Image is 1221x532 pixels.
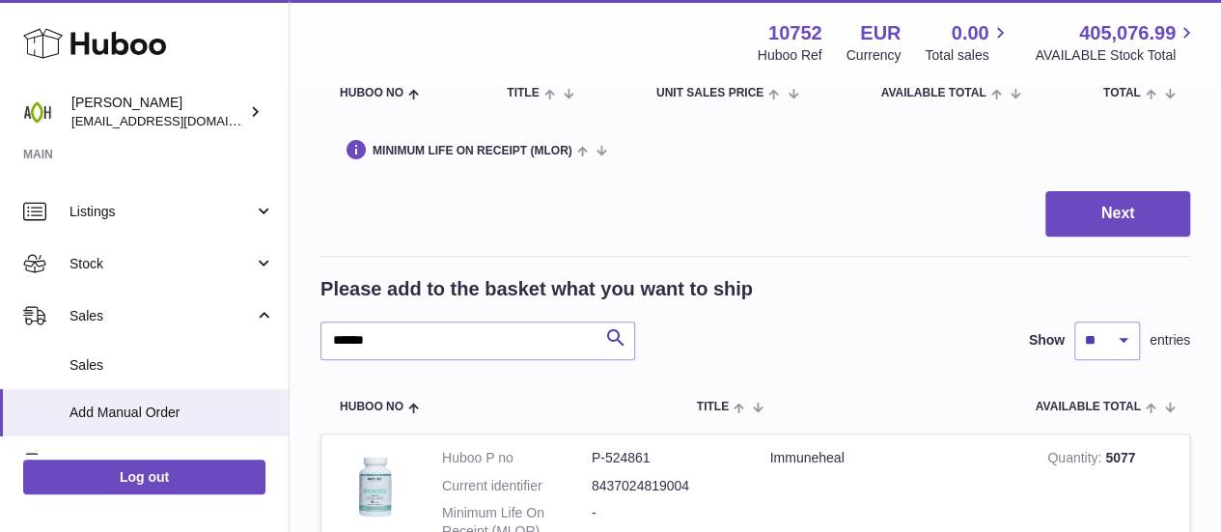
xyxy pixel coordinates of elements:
[925,20,1011,65] a: 0.00 Total sales
[69,255,254,273] span: Stock
[373,145,572,157] span: Minimum Life On Receipt (MLOR)
[71,94,245,130] div: [PERSON_NAME]
[592,477,741,495] dd: 8437024819004
[1035,46,1198,65] span: AVAILABLE Stock Total
[69,307,254,325] span: Sales
[69,453,254,471] span: Orders
[507,87,539,99] span: Title
[69,203,254,221] span: Listings
[71,113,284,128] span: [EMAIL_ADDRESS][DOMAIN_NAME]
[23,98,52,126] img: internalAdmin-10752@internal.huboo.com
[846,46,902,65] div: Currency
[592,449,741,467] dd: P-524861
[880,87,985,99] span: AVAILABLE Total
[442,477,592,495] dt: Current identifier
[23,460,265,494] a: Log out
[1103,87,1141,99] span: Total
[1150,331,1190,350] span: entries
[656,87,763,99] span: Unit Sales Price
[340,401,403,413] span: Huboo no
[1035,20,1198,65] a: 405,076.99 AVAILABLE Stock Total
[340,87,403,99] span: Huboo no
[69,356,274,375] span: Sales
[758,46,822,65] div: Huboo Ref
[69,404,274,422] span: Add Manual Order
[952,20,989,46] span: 0.00
[1036,401,1141,413] span: AVAILABLE Total
[925,46,1011,65] span: Total sales
[1079,20,1176,46] span: 405,076.99
[442,449,592,467] dt: Huboo P no
[860,20,901,46] strong: EUR
[1029,331,1065,350] label: Show
[1047,450,1105,470] strong: Quantity
[320,276,753,302] h2: Please add to the basket what you want to ship
[697,401,729,413] span: Title
[768,20,822,46] strong: 10752
[336,449,413,526] img: Immuneheal
[1045,191,1190,237] button: Next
